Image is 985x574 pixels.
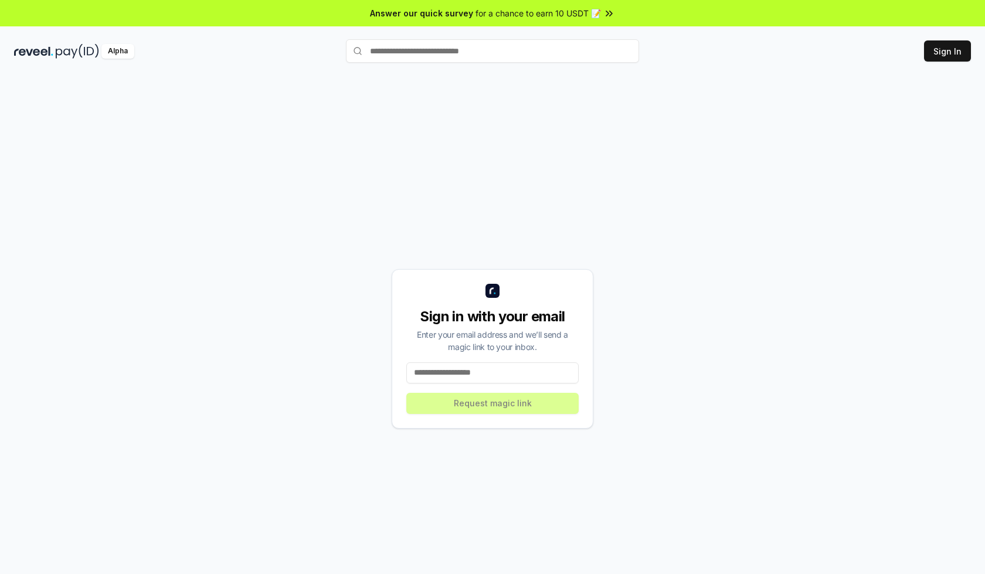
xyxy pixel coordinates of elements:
[924,40,971,62] button: Sign In
[101,44,134,59] div: Alpha
[370,7,473,19] span: Answer our quick survey
[14,44,53,59] img: reveel_dark
[406,328,579,353] div: Enter your email address and we’ll send a magic link to your inbox.
[406,307,579,326] div: Sign in with your email
[485,284,500,298] img: logo_small
[475,7,601,19] span: for a chance to earn 10 USDT 📝
[56,44,99,59] img: pay_id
